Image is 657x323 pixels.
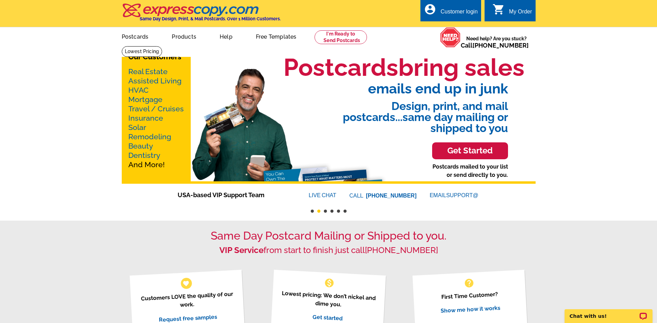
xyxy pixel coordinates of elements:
a: Same Day Design, Print, & Mail Postcards. Over 1 Million Customers. [122,8,281,21]
a: [PHONE_NUMBER] [366,193,417,199]
a: Insurance [128,114,163,122]
a: Request free samples [159,313,218,323]
h1: Same Day Postcard Mailing or Shipped to you. [122,229,536,242]
button: 6 of 6 [344,210,347,213]
button: 4 of 6 [330,210,334,213]
a: Real Estate [128,67,168,76]
p: And More! [128,67,184,169]
button: 2 of 6 [317,210,320,213]
a: Show me how it works [440,304,500,314]
p: First Time Customer? [421,289,518,302]
span: monetization_on [324,277,335,289]
a: Free Templates [245,28,308,44]
a: Remodeling [128,132,171,141]
a: Mortgage [128,95,162,104]
span: Design, print, and mail postcards...same day mailing or shipped to you [267,95,508,134]
h2: from start to finish just call [122,245,536,255]
a: Postcards [111,28,160,44]
span: Need help? Are you stuck? [461,35,532,49]
span: favorite [182,280,190,287]
div: My Order [509,9,532,18]
img: help [440,27,461,48]
a: Dentistry [128,151,160,160]
p: Lowest pricing: We don’t nickel and dime you. [280,289,377,311]
p: Customers LOVE the quality of our work. [138,290,236,311]
a: Assisted Living [128,77,181,85]
a: Get started [312,313,343,322]
h3: Get Started [441,146,499,156]
div: Customer login [440,9,478,18]
a: Products [161,28,207,44]
a: EMAILSUPPORT@ [430,192,479,198]
a: [PHONE_NUMBER] [472,42,529,49]
h1: Postcards bring sales [283,53,525,82]
a: Get Started [432,134,508,163]
h4: Same Day Design, Print, & Mail Postcards. Over 1 Million Customers. [140,16,281,21]
a: HVAC [128,86,149,94]
i: shopping_cart [492,3,505,16]
font: CALL [349,192,364,200]
span: USA-based VIP Support Team [178,190,288,200]
p: Postcards mailed to your list or send directly to you. [432,163,508,179]
span: Call [461,42,529,49]
button: 1 of 6 [311,210,314,213]
a: shopping_cart My Order [492,8,532,16]
a: Solar [128,123,146,132]
strong: VIP Service [219,245,263,255]
a: [PHONE_NUMBER] [365,245,438,255]
a: LIVECHAT [309,192,336,198]
font: SUPPORT@ [446,191,479,200]
span: help [464,277,475,289]
span: emails end up in junk [267,82,508,95]
a: account_circle Customer login [424,8,478,16]
i: account_circle [424,3,436,16]
font: LIVE [309,191,322,200]
a: Beauty [128,142,153,150]
a: Help [209,28,243,44]
iframe: LiveChat chat widget [560,301,657,323]
a: Travel / Cruises [128,104,184,113]
button: 3 of 6 [324,210,327,213]
button: 5 of 6 [337,210,340,213]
